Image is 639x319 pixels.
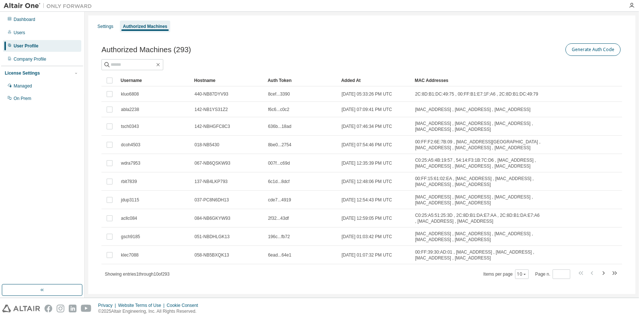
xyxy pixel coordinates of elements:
[118,302,167,308] div: Website Terms of Use
[194,91,228,97] span: 440-NB87DYV93
[98,308,203,315] p: © 2025 Altair Engineering, Inc. All Rights Reserved.
[415,249,541,261] span: 00:FF:39:30:AD:01 , [MAC_ADDRESS] , [MAC_ADDRESS] , [MAC_ADDRESS] , [MAC_ADDRESS]
[121,215,137,221] span: acllc084
[415,91,538,97] span: 2C:8D:B1:DC:49:75 , 00:FF:B1:E7:1F:A6 , 2C:8D:B1:DC:49:79
[268,160,290,166] span: 007f...c69d
[14,43,38,49] div: User Profile
[535,269,570,279] span: Page n.
[14,30,25,36] div: Users
[121,123,139,129] span: tsch0343
[194,75,262,86] div: Hostname
[97,24,113,29] div: Settings
[167,302,202,308] div: Cookie Consent
[194,252,229,258] span: 058-NB5BXQK13
[194,179,228,184] span: 137-NB4LKP793
[194,107,228,112] span: 142-NB1YS31Z2
[105,272,169,277] span: Showing entries 1 through 10 of 293
[342,215,392,221] span: [DATE] 12:59:05 PM UTC
[342,123,392,129] span: [DATE] 07:46:34 PM UTC
[123,24,167,29] div: Authorized Machines
[342,197,392,203] span: [DATE] 12:54:43 PM UTC
[268,123,291,129] span: 636b...18ad
[268,234,290,240] span: 196c...fb72
[415,176,541,187] span: 00:FF:15:61:02:EA , [MAC_ADDRESS] , [MAC_ADDRESS] , [MAC_ADDRESS] , [MAC_ADDRESS]
[342,91,392,97] span: [DATE] 05:33:26 PM UTC
[14,96,31,101] div: On Prem
[565,43,621,56] button: Generate Auth Code
[194,160,230,166] span: 067-NB6QSKW93
[341,75,409,86] div: Added At
[342,107,392,112] span: [DATE] 07:09:41 PM UTC
[415,75,541,86] div: MAC Addresses
[194,123,230,129] span: 142-NBHGFC8C3
[194,234,229,240] span: 051-NBDHLGK13
[14,83,32,89] div: Managed
[268,215,289,221] span: 2f32...43df
[268,75,335,86] div: Auth Token
[44,305,52,312] img: facebook.svg
[483,269,529,279] span: Items per page
[101,46,191,54] span: Authorized Machines (293)
[69,305,76,312] img: linkedin.svg
[415,194,541,206] span: [MAC_ADDRESS] , [MAC_ADDRESS] , [MAC_ADDRESS] , [MAC_ADDRESS] , [MAC_ADDRESS]
[342,234,392,240] span: [DATE] 01:03:42 PM UTC
[342,160,392,166] span: [DATE] 12:35:39 PM UTC
[121,252,139,258] span: klec7088
[268,197,291,203] span: cde7...4919
[121,107,139,112] span: abla2238
[342,142,392,148] span: [DATE] 07:54:46 PM UTC
[342,179,392,184] span: [DATE] 12:48:06 PM UTC
[5,70,40,76] div: License Settings
[14,56,46,62] div: Company Profile
[2,305,40,312] img: altair_logo.svg
[121,160,140,166] span: wdra7953
[268,142,291,148] span: 8be0...2754
[121,91,139,97] span: kluo6808
[57,305,64,312] img: instagram.svg
[415,121,541,132] span: [MAC_ADDRESS] , [MAC_ADDRESS] , [MAC_ADDRESS] , [MAC_ADDRESS] , [MAC_ADDRESS]
[415,231,541,243] span: [MAC_ADDRESS] , [MAC_ADDRESS] , [MAC_ADDRESS] , [MAC_ADDRESS] , [MAC_ADDRESS]
[4,2,96,10] img: Altair One
[14,17,35,22] div: Dashboard
[121,75,188,86] div: Username
[268,179,290,184] span: 6c1d...8dcf
[194,197,229,203] span: 037-PC8N6DH13
[342,252,392,258] span: [DATE] 01:07:32 PM UTC
[415,212,541,224] span: C0:25:A5:51:25:3D , 2C:8D:B1:DA:E7:AA , 2C:8D:B1:DA:E7:A6 , [MAC_ADDRESS] , [MAC_ADDRESS]
[415,139,541,151] span: 00:FF:F2:6E:7B:09 , [MAC_ADDRESS][GEOGRAPHIC_DATA] , [MAC_ADDRESS] , [MAC_ADDRESS] , [MAC_ADDRESS]
[121,197,139,203] span: jdup3115
[268,252,291,258] span: 6ead...64e1
[98,302,118,308] div: Privacy
[121,234,140,240] span: gsch9185
[415,107,531,112] span: [MAC_ADDRESS] , [MAC_ADDRESS] , [MAC_ADDRESS]
[517,271,527,277] button: 10
[121,142,140,148] span: dcoh4503
[81,305,92,312] img: youtube.svg
[194,215,230,221] span: 084-NB6GKYW93
[194,142,219,148] span: 018-NB5430
[268,107,289,112] span: f6c6...c0c2
[121,179,137,184] span: rbit7839
[415,157,541,169] span: C0:25:A5:4B:19:57 , 54:14:F3:1B:7C:D6 , [MAC_ADDRESS] , [MAC_ADDRESS] , [MAC_ADDRESS] , [MAC_ADDR...
[268,91,290,97] span: 8cef...3390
